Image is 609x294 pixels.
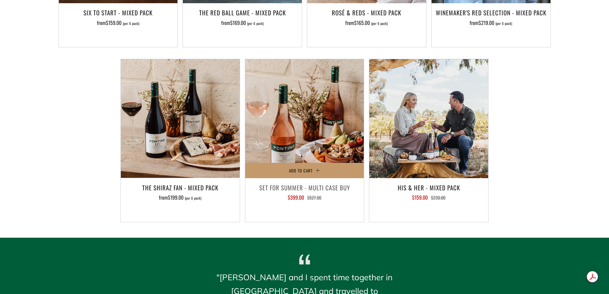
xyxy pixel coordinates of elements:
[247,22,264,25] span: (per 6 pack)
[289,167,313,174] span: Add to Cart
[245,182,364,214] a: Set For Summer - Multi Case Buy $399.00 $527.00
[432,7,550,39] a: Winemaker's Red Selection - Mixed Pack from$219.00 (per 6 pack)
[159,194,201,201] span: from
[97,19,139,27] span: from
[369,182,488,214] a: His & Her - Mixed Pack $159.00 $230.00
[221,19,264,27] span: from
[106,19,121,27] span: $159.00
[62,7,175,18] h3: Six To Start - Mixed Pack
[371,22,388,25] span: (per 6 pack)
[431,194,445,201] span: $230.00
[248,182,361,193] h3: Set For Summer - Multi Case Buy
[479,19,494,27] span: $219.00
[372,182,485,193] h3: His & Her - Mixed Pack
[354,19,370,27] span: $165.00
[183,7,302,39] a: The Red Ball Game - Mixed Pack from$169.00 (per 6 pack)
[185,196,201,200] span: (per 6 pack)
[123,22,139,25] span: (per 6 pack)
[470,19,512,27] span: from
[230,19,246,27] span: $169.00
[168,194,183,201] span: $199.00
[121,182,240,214] a: The Shiraz Fan - Mixed Pack from$199.00 (per 6 pack)
[412,194,428,201] span: $159.00
[310,7,423,18] h3: Rosé & Reds - Mixed Pack
[345,19,388,27] span: from
[496,22,512,25] span: (per 6 pack)
[245,163,364,178] button: Add to Cart
[435,7,547,18] h3: Winemaker's Red Selection - Mixed Pack
[307,7,426,39] a: Rosé & Reds - Mixed Pack from$165.00 (per 6 pack)
[307,194,321,201] span: $527.00
[124,182,237,193] h3: The Shiraz Fan - Mixed Pack
[288,194,304,201] span: $399.00
[186,7,299,18] h3: The Red Ball Game - Mixed Pack
[59,7,178,39] a: Six To Start - Mixed Pack from$159.00 (per 6 pack)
